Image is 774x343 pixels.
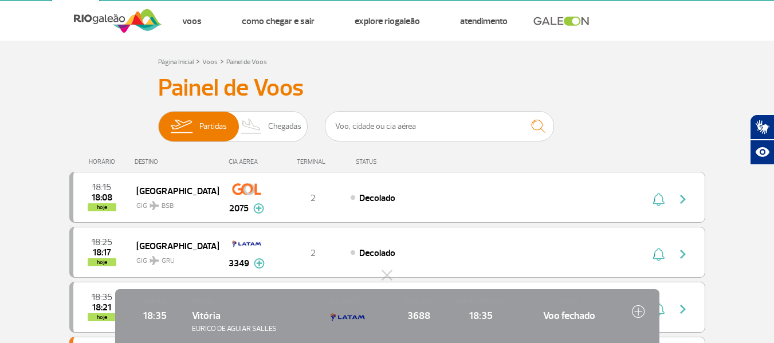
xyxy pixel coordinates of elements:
[93,249,111,257] span: 2025-08-28 18:17:00
[455,308,506,323] span: 18:35
[460,15,508,27] a: Atendimento
[150,201,159,210] img: destiny_airplane.svg
[163,112,199,141] img: slider-embarque
[92,194,112,202] span: 2025-08-28 18:08:00
[88,258,116,266] span: hoje
[202,58,218,66] a: Voos
[393,298,444,306] span: Nº DO VOO
[750,115,774,165] div: Plugin de acessibilidade da Hand Talk.
[162,201,174,211] span: BSB
[229,257,249,270] span: 3349
[359,247,395,259] span: Decolado
[218,158,276,165] div: CIA AÉREA
[129,308,180,323] span: 18:35
[136,195,210,211] span: GIG
[192,298,320,306] span: DESTINO
[229,202,249,215] span: 2075
[253,203,264,214] img: mais-info-painel-voo.svg
[136,238,210,253] span: [GEOGRAPHIC_DATA]
[455,298,506,306] span: HORÁRIO ESTIMADO
[355,15,420,27] a: Explore RIOgaleão
[331,298,382,306] span: CIA AÉREA
[135,158,218,165] div: DESTINO
[129,298,180,306] span: HORÁRIO
[226,58,267,66] a: Painel de Voos
[311,192,316,204] span: 2
[192,309,221,322] span: Vitória
[136,250,210,266] span: GIG
[750,115,774,140] button: Abrir tradutor de língua de sinais.
[220,54,224,68] a: >
[676,192,690,206] img: seta-direita-painel-voo.svg
[276,158,350,165] div: TERMINAL
[268,112,301,141] span: Chegadas
[676,247,690,261] img: seta-direita-painel-voo.svg
[311,247,316,259] span: 2
[350,158,443,165] div: STATUS
[92,183,111,191] span: 2025-08-28 18:15:00
[182,15,202,27] a: Voos
[196,54,200,68] a: >
[235,112,269,141] img: slider-desembarque
[518,308,620,323] span: Voo fechado
[158,58,194,66] a: Página Inicial
[393,308,444,323] span: 3688
[73,158,135,165] div: HORÁRIO
[199,112,227,141] span: Partidas
[254,258,265,269] img: mais-info-painel-voo.svg
[653,247,665,261] img: sino-painel-voo.svg
[192,324,320,334] span: EURICO DE AGUIAR SALLES
[750,140,774,165] button: Abrir recursos assistivos.
[88,203,116,211] span: hoje
[653,192,665,206] img: sino-painel-voo.svg
[150,256,159,265] img: destiny_airplane.svg
[242,15,315,27] a: Como chegar e sair
[136,183,210,198] span: [GEOGRAPHIC_DATA]
[518,298,620,306] span: STATUS
[92,238,112,246] span: 2025-08-28 18:25:00
[158,74,616,102] h3: Painel de Voos
[162,256,175,266] span: GRU
[325,111,554,141] input: Voo, cidade ou cia aérea
[359,192,395,204] span: Decolado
